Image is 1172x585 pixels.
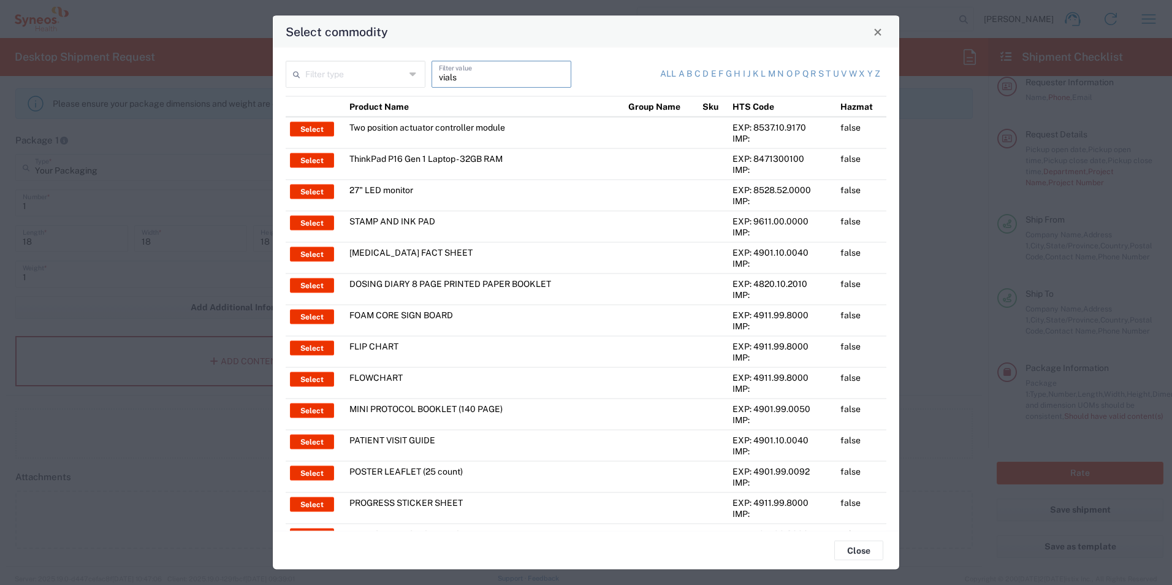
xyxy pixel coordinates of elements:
th: HTS Code [728,96,836,117]
div: EXP: 4911.99.8000 [732,497,832,508]
div: IMP: [732,352,832,363]
button: Select [290,153,334,168]
td: false [836,367,886,399]
div: IMP: [732,227,832,238]
div: EXP: 4911.99.8000 [732,372,832,383]
td: false [836,524,886,555]
a: o [786,68,793,80]
button: Select [290,497,334,512]
td: false [836,117,886,149]
button: Select [290,372,334,387]
div: IMP: [732,477,832,488]
td: POSTER LEAFLET (25 count) [345,461,625,492]
a: c [694,68,701,80]
div: EXP: 4901.99.0050 [732,403,832,415]
td: false [836,273,886,305]
button: Close [869,23,886,40]
td: false [836,180,886,211]
a: b [687,68,692,80]
div: IMP: [732,446,832,457]
div: EXP: 8528.52.0000 [732,185,832,196]
a: d [702,68,709,80]
button: Select [290,466,334,481]
td: FLOWCHART [345,367,625,399]
td: false [836,492,886,524]
h4: Select commodity [286,23,388,40]
td: DOSING DIARY 8 PAGE PRINTED PAPER BOOKLET [345,273,625,305]
a: All [660,68,676,80]
a: e [711,68,717,80]
a: t [826,68,831,80]
div: EXP: 4820.10.2010 [732,278,832,289]
div: EXP: 4901.10.0040 [732,247,832,258]
a: z [875,68,880,80]
a: u [833,68,839,80]
div: IMP: [732,164,832,175]
button: Select [290,310,334,324]
td: MINI PROTOCOL BOOKLET (140 PAGE) [345,399,625,430]
td: ThinkPad P16 Gen 1 Laptop - 32GB RAM [345,148,625,180]
a: l [761,68,766,80]
div: EXP: 4911.99.8000 [732,341,832,352]
td: false [836,336,886,367]
button: Select [290,247,334,262]
button: Select [290,278,334,293]
div: IMP: [732,383,832,394]
td: RANDOMIZATION CERTIFICATE [345,524,625,555]
td: false [836,461,886,492]
td: PROGRESS STICKER SHEET [345,492,625,524]
div: EXP: 4901.10.0040 [732,435,832,446]
td: STAMP AND INK PAD [345,211,625,242]
a: w [849,68,857,80]
div: IMP: [732,508,832,519]
a: n [777,68,784,80]
td: false [836,305,886,336]
button: Select [290,216,334,231]
button: Select [290,185,334,199]
a: s [818,68,824,80]
a: j [747,68,750,80]
td: false [836,399,886,430]
th: Product Name [345,96,625,117]
div: IMP: [732,415,832,426]
a: h [734,68,740,80]
td: false [836,430,886,461]
td: FLIP CHART [345,336,625,367]
div: IMP: [732,321,832,332]
div: IMP: [732,289,832,300]
td: false [836,211,886,242]
div: EXP: 9611.00.0000 [732,216,832,227]
th: Group Name [624,96,698,117]
div: IMP: [732,258,832,269]
a: r [810,68,816,80]
td: false [836,242,886,273]
div: EXP: 4911.99.8000 [732,529,832,540]
a: f [718,68,723,80]
div: EXP: 4901.99.0092 [732,466,832,477]
div: IMP: [732,133,832,144]
button: Select [290,435,334,449]
div: EXP: 4911.99.8000 [732,310,832,321]
a: k [753,68,759,80]
a: a [679,68,685,80]
button: Close [834,541,883,560]
div: EXP: 8471300100 [732,153,832,164]
a: y [867,68,873,80]
a: x [859,68,865,80]
button: Select [290,403,334,418]
td: FOAM CORE SIGN BOARD [345,305,625,336]
th: Hazmat [836,96,886,117]
td: [MEDICAL_DATA] FACT SHEET [345,242,625,273]
td: false [836,148,886,180]
a: m [768,68,775,80]
a: g [726,68,732,80]
a: i [743,68,745,80]
button: Select [290,122,334,137]
td: Two position actuator controller module [345,117,625,149]
a: p [794,68,800,80]
div: IMP: [732,196,832,207]
th: Sku [698,96,728,117]
a: v [841,68,847,80]
td: PATIENT VISIT GUIDE [345,430,625,461]
a: q [802,68,809,80]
